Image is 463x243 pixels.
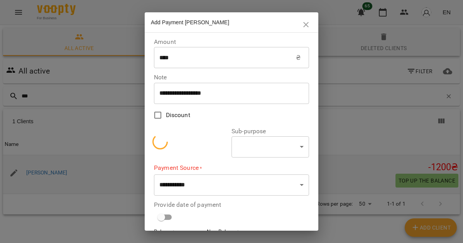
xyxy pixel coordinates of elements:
[154,164,309,173] label: Payment Source
[154,228,204,236] h6: Balance :
[151,19,229,25] span: Add Payment [PERSON_NAME]
[296,53,301,62] p: ₴
[154,202,309,208] label: Provide date of payment
[207,228,257,236] h6: New Balance :
[166,111,190,120] span: Discount
[154,74,309,80] label: Note
[154,39,309,45] label: Amount
[231,128,309,134] label: Sub-purpose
